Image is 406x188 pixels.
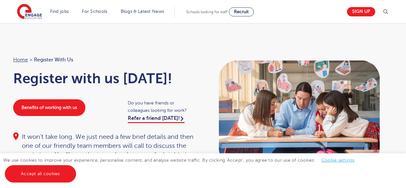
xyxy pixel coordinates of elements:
[3,158,361,176] span: We use cookies to improve your experience, personalise content, and analyse website traffic. By c...
[229,7,254,16] a: Recruit
[13,99,85,116] a: Benefits of working with us
[128,115,185,123] a: Refer a friend [DATE]!
[34,56,73,64] span: Register with us
[17,4,42,20] img: Engage Education
[347,7,375,16] a: Sign up
[13,57,28,63] a: Home
[234,9,249,14] span: Recruit
[30,57,32,63] span: >
[13,132,197,168] div: It won’t take long. We just need a few brief details and then one of our friendly team members wi...
[128,99,197,114] span: Do you have friends or colleagues looking for work?
[13,56,197,64] nav: breadcrumb
[82,9,107,14] a: For Schools
[186,10,228,14] span: Schools looking for staff
[121,9,164,14] a: Blogs & Latest News
[50,9,69,14] a: Find jobs
[13,70,197,86] h1: Register with us [DATE]!
[322,158,355,163] a: Cookie settings
[5,165,76,183] a: Accept all cookies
